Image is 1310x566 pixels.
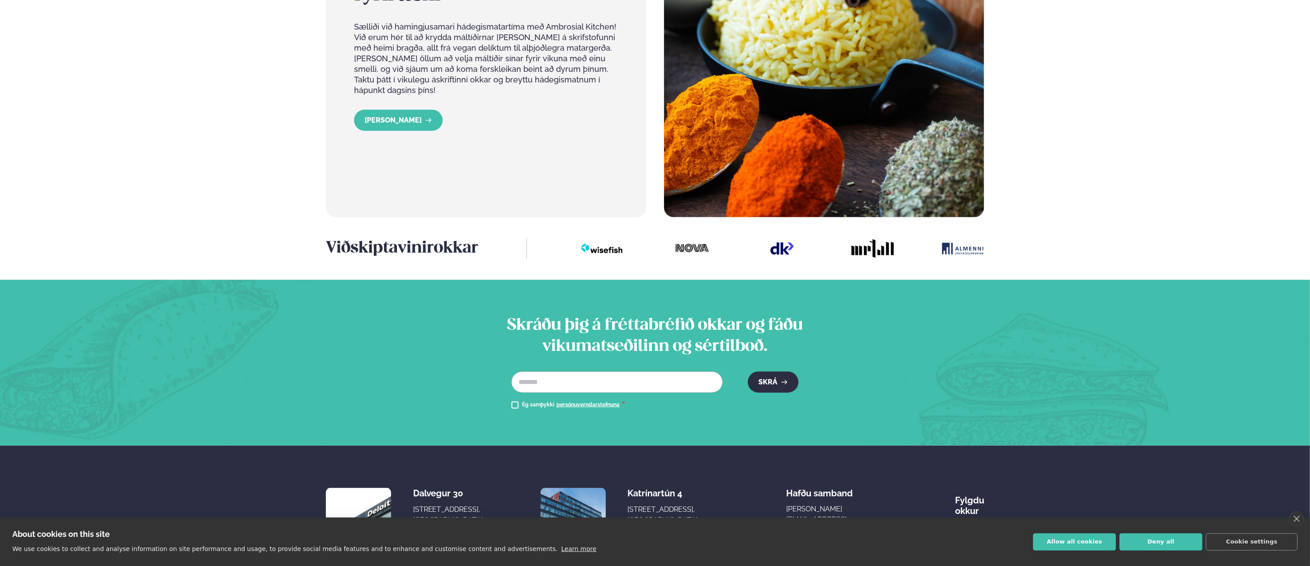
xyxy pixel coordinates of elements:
img: image alt [541,488,606,553]
a: close [1289,511,1304,526]
a: LESA MEIRA [354,110,443,131]
button: Skrá [748,372,799,393]
a: Learn more [561,545,597,552]
img: image alt [671,238,713,258]
span: Viðskiptavinir [326,241,434,256]
img: image alt [851,235,894,262]
h2: Skráðu þig á fréttabréfið okkar og fáðu vikumatseðilinn og sértilboð. [481,315,829,357]
a: persónuverndarstefnuna [556,402,620,409]
p: Sælliði við hamingjusamari hádegismatartíma með Ambrosial Kitchen! Við erum hér til að krydda mál... [354,22,618,96]
button: Cookie settings [1206,533,1298,551]
p: We use cookies to collect and analyse information on site performance and usage, to provide socia... [12,545,558,552]
div: [STREET_ADDRESS], [GEOGRAPHIC_DATA] [627,504,698,525]
img: image alt [942,235,984,262]
div: Fylgdu okkur [955,488,984,516]
span: Hafðu samband [787,481,853,499]
h3: okkar [326,238,527,259]
img: image alt [326,488,391,553]
div: Ég samþykki [522,400,625,410]
button: Allow all cookies [1033,533,1116,551]
img: image alt [761,235,803,262]
div: Katrínartún 4 [627,488,698,499]
img: image alt [581,235,623,262]
a: [PERSON_NAME][EMAIL_ADDRESS][DOMAIN_NAME] [787,504,866,536]
div: Dalvegur 30 [413,488,483,499]
strong: About cookies on this site [12,529,110,539]
div: [STREET_ADDRESS], [GEOGRAPHIC_DATA] [413,504,483,525]
button: Deny all [1120,533,1202,551]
